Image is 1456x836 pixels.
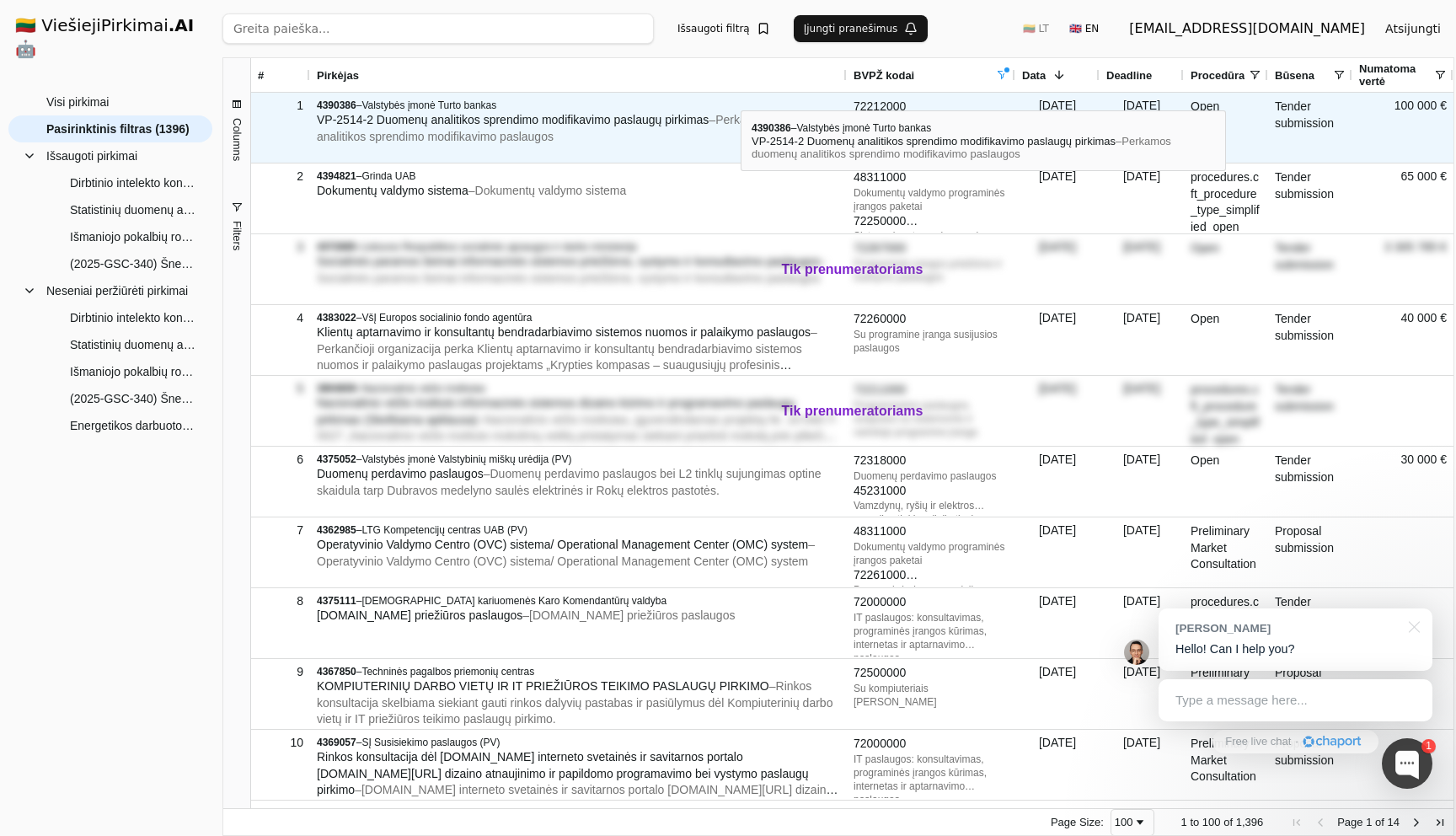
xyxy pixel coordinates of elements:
div: 7 [258,518,303,543]
div: Duomenų perdavimo paslaugos [854,469,1009,483]
div: Tender submission [1268,163,1352,233]
span: Columns [230,118,243,161]
span: Techninės pagalbos priemonių centras [361,666,534,678]
span: 4375111 [317,595,356,607]
span: Rinkos konsultacija dėl [DOMAIN_NAME] interneto svetainės ir savitarnos portalo [DOMAIN_NAME][URL... [317,750,809,796]
span: VP-2514-2 Duomenų analitikos sprendimo modifikavimo paslaugų pirkimas [317,113,709,126]
div: Type a message here... [1159,679,1432,721]
div: 72211000 [854,382,1009,399]
div: Next Page [1410,816,1423,829]
span: Dirbtinio intelekto konsultanto diegimas [70,170,195,196]
div: – [317,665,840,678]
span: Lietuvos Respublikos socialinės apsaugos ir darbo ministerija [361,241,636,253]
div: [PERSON_NAME] [1175,620,1399,636]
span: Išsaugoti pirkimai [46,143,137,169]
div: Tender submission [1268,234,1352,304]
a: Free live chat· [1212,730,1378,753]
div: Preliminary Market Consultation [1184,730,1268,800]
span: Pasirinktinis filtras (1396) [46,116,190,142]
div: Page Size [1111,809,1154,836]
div: Open [1184,234,1268,304]
span: – Rinkos konsultacija skelbiama siekiant gauti rinkos dalyvių pastabas ir pasiūlymus dėl Kompiute... [317,679,832,726]
div: 72261000 [854,567,1009,584]
img: Jonas [1124,640,1149,665]
span: Nacionalinio vėžio instituto informacinės sistemos dizaino kūrimo ir programavimo paslaugų pirkim... [317,396,795,426]
span: Procedūra [1191,69,1245,82]
div: [DATE] [1100,517,1184,587]
div: 5 [258,377,303,401]
div: Open [1184,305,1268,375]
div: Dokumentų valdymo programinės įrangos paketai [854,540,1009,567]
div: – [317,382,840,395]
div: – [317,736,840,749]
span: Statistinių duomenų analizės įrankio priežiūros viešasis pirkimas [70,197,195,222]
span: Būsena [1275,69,1314,82]
span: Data [1022,69,1046,82]
div: IT paslaugos: konsultavimas, programinės įrangos kūrimas, internetas ir aptarnavimo paslaugos [854,753,1009,793]
span: Neseniai peržiūrėti pirkimai [46,278,188,303]
span: Operatyvinio Valdymo Centro (OVC) sistema/ Operational Management Center (OMC) system [317,538,808,551]
div: – [317,807,840,820]
div: First Page [1290,816,1303,829]
div: 1 [1421,739,1436,753]
span: 3804609 [317,383,356,394]
span: (2025-GSC-340) Šnekamosios kalbos pavertimo į tekstą paslaugos (skelbiama apklausa) [70,386,195,411]
div: – [317,453,840,466]
div: [DATE] [1100,93,1184,163]
span: (2025-GSC-340) Šnekamosios kalbos pavertimo į tekstą paslaugos (skelbiama apklausa) [70,251,195,276]
div: Su programine įranga susijusios paslaugos [854,328,1009,355]
span: BVPŽ kodai [854,69,914,82]
div: [DATE] [1015,730,1100,800]
div: 72318000 [854,453,1009,469]
div: [EMAIL_ADDRESS][DOMAIN_NAME] [1129,19,1365,39]
span: 4369057 [317,737,356,748]
div: Open [1184,93,1268,163]
div: Tender submission [1268,588,1352,658]
span: 14 [1388,816,1400,828]
div: 45231000 [854,483,1009,500]
div: Page Size: [1051,816,1104,828]
div: Last Page [1433,816,1447,829]
div: 11 [258,801,303,826]
span: 4383022 [317,312,356,324]
div: Proposal submission [1268,730,1352,800]
div: Proposal submission [1268,517,1352,587]
div: Programavimo paslaugos, susijusios su taikomąja programine įranga [854,115,1009,156]
span: Dokumentų valdymo sistema [317,184,468,197]
strong: .AI [169,15,195,35]
div: 1 [258,94,303,118]
div: [DATE] [1100,234,1184,304]
div: 72000000 [854,736,1009,753]
span: 4372685 [317,241,356,253]
div: Sistemų ir aptarnavimo paslaugos [854,229,1009,243]
span: Filters [230,221,243,250]
span: Energetikos darbuotojų atestavimo informacinės sistemos (EDAIS) priežiūros ir vystymo paslaugų pi... [70,413,195,438]
div: [DATE] [1015,234,1100,304]
div: procedures.cft_procedure_type_simplified_open [1184,163,1268,233]
span: Statistinių duomenų analizės įrankio priežiūros viešasis pirkimas [70,332,195,357]
span: 1,396 [1236,816,1264,828]
span: [DEMOGRAPHIC_DATA] kariuomenės Karo Komendantūrų valdyba [361,595,666,607]
span: 4359521 [317,807,356,819]
div: [DATE] [1015,659,1100,729]
span: 1 [1181,816,1187,828]
div: procedures.cft_procedure_type_simplified_open [1184,376,1268,446]
div: Preliminary Market Consultation [1184,517,1268,587]
span: – Perkančioji organizacija perka Klientų aptarnavimo ir konsultantų bendradarbiavimo sistemos nuo... [317,325,817,389]
span: Valstybės įmonė Turto bankas [361,99,496,111]
div: 6 [258,447,303,472]
div: 2 [258,164,303,189]
span: Grinda UAB [361,170,415,182]
input: Greita paieška... [222,13,654,44]
span: Dirbtinio intelekto konsultanto diegimas [70,305,195,330]
span: 1 [1366,816,1372,828]
div: 30 000 € [1352,447,1453,517]
span: 4390386 [317,99,356,111]
span: # [258,69,264,82]
div: Programinės įrangos priežiūros ir tvarkymo paslaugos [854,257,1009,284]
div: Su kompiuteriais [PERSON_NAME] [854,682,1009,709]
span: 4375052 [317,453,356,465]
div: · [1295,734,1298,750]
span: – Operatyvinio Valdymo Centro (OVC) sistema/ Operational Management Center (OMC) system [317,538,815,568]
button: Atsijungti [1372,13,1454,44]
